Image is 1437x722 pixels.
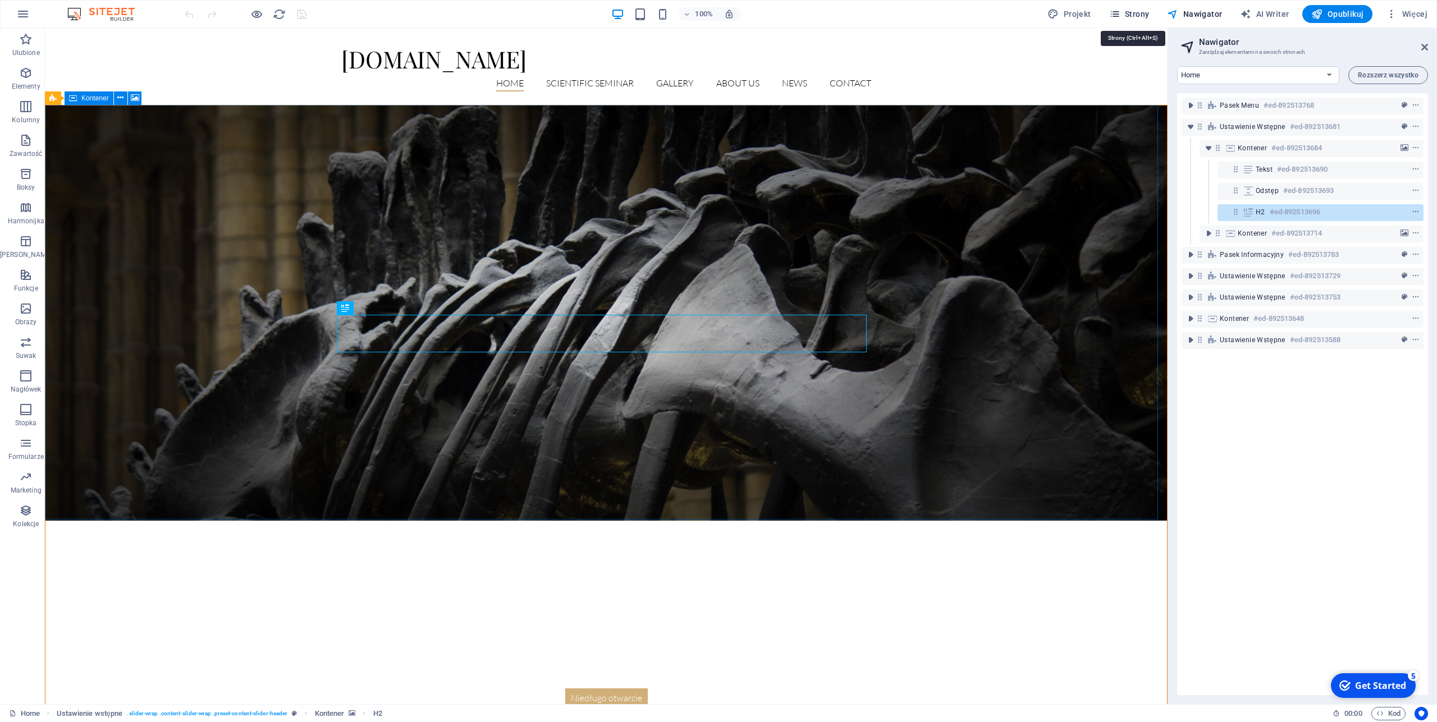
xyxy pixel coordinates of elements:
[1371,707,1406,720] button: Kod
[1047,8,1091,20] span: Projekt
[1358,72,1418,79] span: Rozszerz wszystko
[1199,37,1428,47] h2: Nawigator
[1348,66,1428,84] button: Rozszerz wszystko
[1399,99,1410,112] button: preset
[315,707,345,720] span: Kliknij, aby zaznaczyć. Kliknij dwukrotnie, aby edytować
[1288,248,1339,261] h6: #ed-892513783
[1410,227,1421,240] button: context-menu
[1399,269,1410,283] button: preset
[1410,205,1421,219] button: context-menu
[1220,314,1249,323] span: Kontener
[1386,8,1427,20] span: Więcej
[1043,5,1095,23] button: Projekt
[10,149,42,158] p: Zawartość
[1410,141,1421,155] button: context-menu
[1264,99,1314,112] h6: #ed-892513768
[1333,707,1362,720] h6: Czas sesji
[1399,227,1410,240] button: background
[65,7,149,21] img: Editor Logo
[1109,8,1150,20] span: Strony
[8,217,44,226] p: Harmonijka
[678,7,718,21] button: 100%
[1235,5,1293,23] button: AI Writer
[1399,141,1410,155] button: background
[1220,250,1284,259] span: Pasek informacyjny
[1271,227,1322,240] h6: #ed-892513714
[373,707,382,720] span: Kliknij, aby zaznaczyć. Kliknij dwukrotnie, aby edytować
[1410,333,1421,347] button: context-menu
[1399,291,1410,304] button: preset
[8,452,44,461] p: Formularze
[1290,120,1340,134] h6: #ed-892513681
[57,707,123,720] span: Kliknij, aby zaznaczyć. Kliknij dwukrotnie, aby edytować
[1220,101,1259,110] span: Pasek menu
[292,710,297,716] i: Ten element jest konfigurowalnym ustawieniem wstępnym
[1270,205,1320,219] h6: #ed-892513696
[57,707,382,720] nav: breadcrumb
[1184,312,1197,325] button: toggle-expand
[1271,141,1322,155] h6: #ed-892513684
[1410,248,1421,261] button: context-menu
[1202,141,1215,155] button: toggle-expand
[1410,312,1421,325] button: context-menu
[1220,335,1285,344] span: Ustawienie wstępne
[83,1,94,12] div: 5
[1199,47,1406,57] h3: Zarządzaj elementami na swoich stronach
[349,710,355,716] i: Ten element zawiera tło
[1184,333,1197,347] button: toggle-expand
[1184,291,1197,304] button: toggle-expand
[1399,120,1410,134] button: preset
[1167,8,1222,20] span: Nawigator
[1238,144,1267,153] span: Kontener
[11,486,42,495] p: Marketing
[1290,269,1340,283] h6: #ed-892513729
[6,4,91,29] div: Get Started 5 items remaining, 0% complete
[81,95,109,102] span: Kontener
[1256,208,1265,217] span: H2
[1184,248,1197,261] button: toggle-expand
[1253,312,1304,325] h6: #ed-892513648
[30,11,81,23] div: Get Started
[16,351,36,360] p: Suwak
[273,8,286,21] i: Przeładuj stronę
[1184,120,1197,134] button: toggle-expand
[1105,5,1154,23] button: Strony
[11,385,42,394] p: Nagłówek
[1220,272,1285,280] span: Ustawienie wstępne
[1344,707,1362,720] span: 00 00
[1302,5,1372,23] button: Opublikuj
[724,9,734,19] i: Po zmianie rozmiaru automatycznie dostosowuje poziom powiększenia do wybranego urządzenia.
[17,183,35,192] p: Boksy
[15,318,37,326] p: Obrazy
[9,707,40,720] a: Kliknij, aby anulować zaznaczenie. Kliknij dwukrotnie, aby otworzyć Strony
[15,419,37,427] p: Stopka
[1220,293,1285,302] span: Ustawienie wstępne
[1352,709,1354,718] span: :
[1410,99,1421,112] button: context-menu
[1410,269,1421,283] button: context-menu
[1184,269,1197,283] button: toggle-expand
[1202,227,1215,240] button: toggle-expand
[12,116,40,125] p: Kolumny
[1290,333,1340,347] h6: #ed-892513588
[1184,99,1197,112] button: toggle-expand
[1283,184,1334,197] h6: #ed-892513693
[1410,184,1421,197] button: context-menu
[1410,291,1421,304] button: context-menu
[12,48,40,57] p: Ulubione
[1415,707,1428,720] button: Usercentrics
[1238,229,1267,238] span: Kontener
[1399,333,1410,347] button: preset
[1381,5,1432,23] button: Więcej
[1240,8,1289,20] span: AI Writer
[250,7,263,21] button: Kliknij tutaj, aby wyjść z trybu podglądu i kontynuować edycję
[1256,165,1273,174] span: Tekst
[1290,291,1340,304] h6: #ed-892513753
[1043,5,1095,23] div: Projekt (Ctrl+Alt+Y)
[12,82,40,91] p: Elementy
[1277,163,1328,176] h6: #ed-892513690
[1311,8,1363,20] span: Opublikuj
[14,284,38,293] p: Funkcje
[1410,163,1421,176] button: context-menu
[1410,120,1421,134] button: context-menu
